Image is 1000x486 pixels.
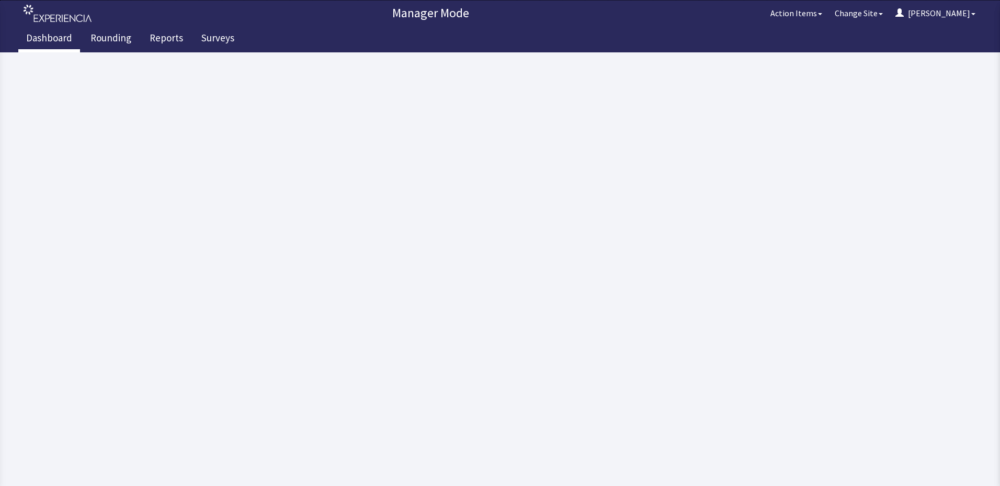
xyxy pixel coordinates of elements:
a: Surveys [194,26,242,52]
button: Change Site [828,3,889,24]
p: Manager Mode [97,5,764,21]
a: Dashboard [18,26,80,52]
button: Action Items [764,3,828,24]
a: Reports [142,26,191,52]
img: experiencia_logo.png [24,5,92,22]
button: [PERSON_NAME] [889,3,982,24]
a: Rounding [83,26,139,52]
